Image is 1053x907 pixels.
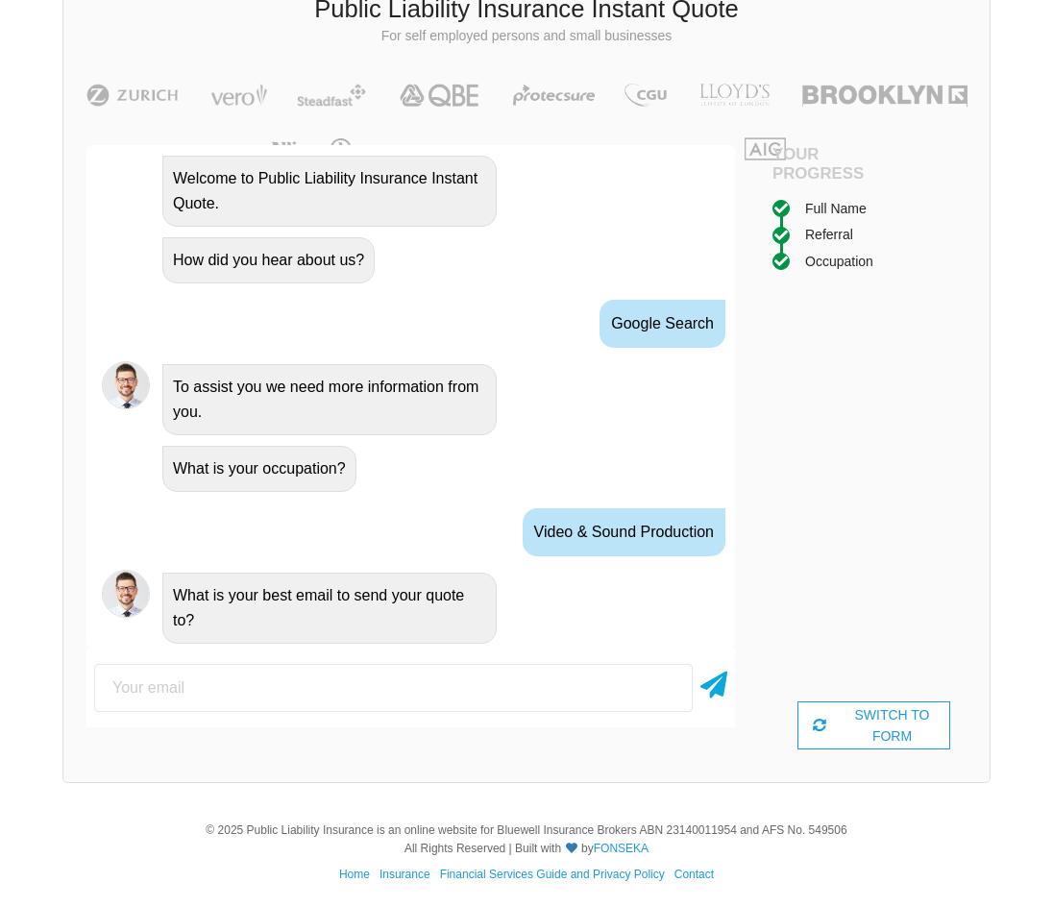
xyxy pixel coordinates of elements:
p: For self employed persons and small businesses [78,27,975,46]
img: Chatbot | PLI [102,570,150,618]
a: Home [339,868,370,881]
img: Steadfast | Public Liability Insurance [289,84,374,107]
div: Occupation [805,251,873,272]
div: Full Name [805,198,867,219]
div: Welcome to Public Liability Insurance Instant Quote. [162,156,497,227]
img: Vero | Public Liability Insurance [202,84,276,107]
a: Contact [674,868,714,881]
img: Brooklyn | Public Liability Insurance [795,84,974,107]
div: What is your best email to send your quote to? [162,573,497,644]
a: Financial Services Guide and Privacy Policy [440,868,665,881]
div: To assist you we need more information from you. [162,364,497,435]
div: Referral [805,224,853,245]
h4: Your Progress [772,145,874,184]
img: Zurich | Public Liability Insurance [78,84,186,107]
img: Chatbot | PLI [102,361,150,409]
div: What is your occupation? [162,446,356,492]
img: Protecsure | Public Liability Insurance [505,84,602,107]
div: SWITCH TO FORM [797,701,951,749]
img: CGU | Public Liability Insurance [617,84,674,107]
a: Insurance [380,868,430,881]
div: Video & Sound Production [523,508,725,556]
a: FONSEKA [594,842,649,855]
div: Google Search [600,300,725,348]
div: How did you hear about us? [162,237,375,283]
img: LLOYD's | Public Liability Insurance [689,84,781,107]
img: QBE | Public Liability Insurance [388,84,492,107]
input: Your email [94,664,693,712]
